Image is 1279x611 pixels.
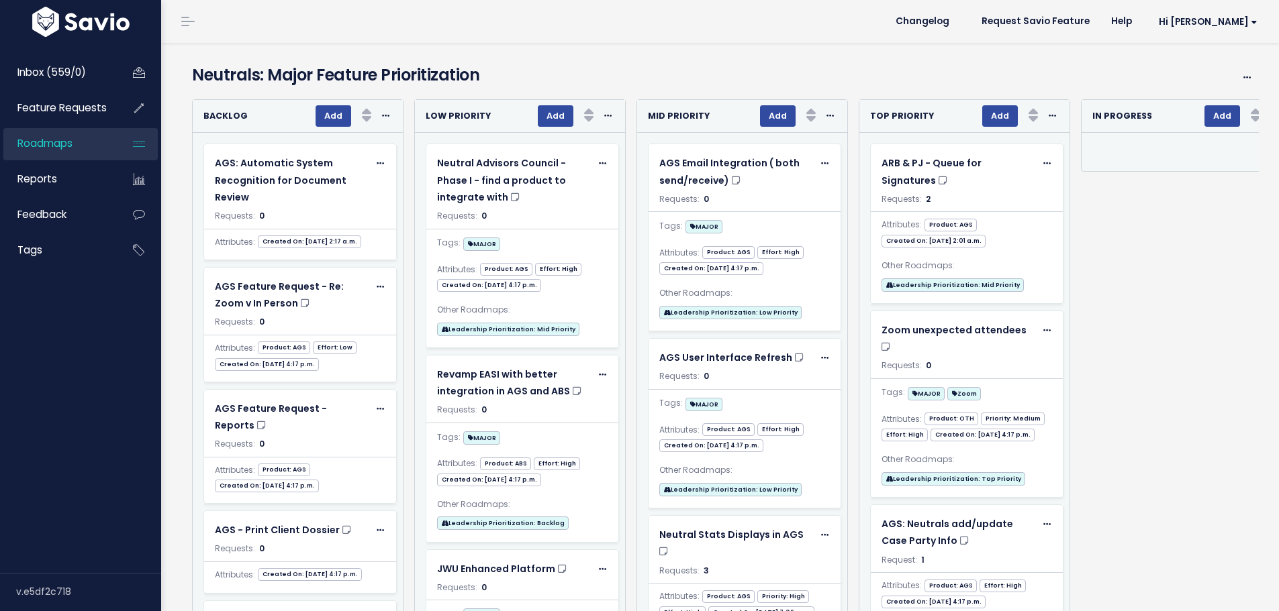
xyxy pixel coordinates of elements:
span: Neutral Advisors Council - Phase I - find a product to integrate with [437,156,566,203]
span: Attributes: [215,463,255,478]
button: Add [538,105,573,127]
span: Created On: [DATE] 4:17 p.m. [437,279,541,292]
span: Effort: High [534,457,580,470]
span: Changelog [896,17,949,26]
span: Feedback [17,207,66,221]
span: Requests: [882,193,922,205]
a: AGS User Interface Refresh [659,349,813,366]
span: Feature Requests [17,101,107,115]
a: Leadership Prioritization: Low Priority [659,480,802,497]
button: Add [316,105,351,127]
span: Revamp EASI with better integration in AGS and ABS [437,368,570,398]
span: Attributes: [215,567,255,582]
span: Created On: [DATE] 4:17 p.m. [258,568,362,581]
span: Product: OTH [925,412,978,425]
span: Attributes: [437,456,477,471]
a: AGS: Automatic System Recognition for Document Review [215,155,369,206]
a: MAJOR [463,235,500,252]
span: Priority: High [757,590,809,603]
a: AGS Feature Request - Reports [215,400,369,434]
span: Requests: [659,193,700,205]
span: Hi [PERSON_NAME] [1159,17,1258,27]
span: Reports [17,172,57,186]
a: Tags [3,235,111,266]
span: Product: AGS [702,423,755,436]
span: Leadership Prioritization: Mid Priority [437,323,579,336]
span: MAJOR [685,220,722,233]
span: Tags: [882,385,905,400]
span: Other Roadmaps: [659,463,732,478]
strong: Backlog [203,110,248,121]
span: Attributes: [659,245,700,260]
div: v.e5df2c718 [16,574,161,609]
span: Leadership Prioritization: Backlog [437,516,569,530]
a: AGS Feature Request - Re: Zoom v In Person [215,278,369,312]
span: MAJOR [685,398,722,411]
h4: Neutrals: Major Feature Prioritization [192,63,1168,87]
span: Neutral Stats Displays in AGS [659,528,804,541]
button: Add [1204,105,1240,127]
span: 0 [481,210,487,221]
span: Effort: High [757,423,804,436]
span: 1 [921,554,925,565]
a: Neutral Advisors Council - Phase I - find a product to integrate with [437,155,591,206]
span: MAJOR [908,387,945,400]
span: Created On: [DATE] 2:17 a.m. [258,235,361,248]
span: 0 [259,316,265,327]
span: Tags [17,243,42,257]
span: Tags: [437,430,461,445]
span: Other Roadmaps: [882,258,955,273]
a: Leadership Prioritization: Mid Priority [437,320,579,337]
span: Attributes: [659,423,700,437]
span: Tags: [659,219,683,233]
span: Product: AGS [702,590,755,603]
span: Inbox (559/0) [17,65,86,79]
span: Attributes: [882,412,922,427]
span: Effort: High [757,246,804,259]
span: 0 [704,193,709,205]
a: Feedback [3,199,111,230]
span: 0 [259,543,265,554]
span: Created On: [DATE] 4:17 p.m. [659,439,763,452]
a: Zoom [947,384,981,401]
span: Tags: [437,235,461,250]
span: Effort: High [980,579,1026,592]
span: 3 [704,565,709,576]
span: Created On: [DATE] 4:17 p.m. [659,262,763,275]
img: logo-white.9d6f32f41409.svg [29,7,133,37]
span: Request: [882,554,917,565]
span: Requests: [215,543,255,554]
span: Requests: [215,210,255,221]
a: MAJOR [463,429,500,445]
a: Zoom unexpected attendees [882,322,1035,355]
span: AGS User Interface Refresh [659,351,792,364]
span: Attributes: [215,235,255,249]
span: Requests: [437,581,477,593]
a: JWU Enhanced Platform [437,561,591,577]
a: Request Savio Feature [971,11,1100,32]
a: AGS - Print Client Dossier [215,522,369,539]
span: Attributes: [882,578,922,593]
span: Effort: Low [313,341,357,354]
span: ARB & PJ - Queue for Signatures [882,156,982,186]
span: AGS - Print Client Dossier [215,523,340,537]
span: Other Roadmaps: [437,302,510,317]
span: AGS Feature Request - Re: Zoom v In Person [215,280,344,310]
span: Attributes: [215,341,255,355]
span: 0 [259,210,265,221]
span: Roadmaps [17,136,73,150]
a: Leadership Prioritization: Mid Priority [882,276,1024,292]
span: Attributes: [882,217,922,232]
span: Other Roadmaps: [659,286,732,300]
a: Leadership Prioritization: Low Priority [659,303,802,320]
span: 0 [926,359,931,371]
span: Other Roadmaps: [882,452,955,467]
span: Created On: [DATE] 4:17 p.m. [931,429,1035,441]
strong: Mid Priority [648,110,710,121]
a: AGS: Neutrals add/update Case Party Info [882,516,1035,549]
span: Product: AGS [702,246,755,259]
span: Requests: [882,359,922,371]
span: AGS: Automatic System Recognition for Document Review [215,156,346,203]
a: AGS Email Integration ( both send/receive) [659,155,813,188]
span: 0 [259,438,265,449]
